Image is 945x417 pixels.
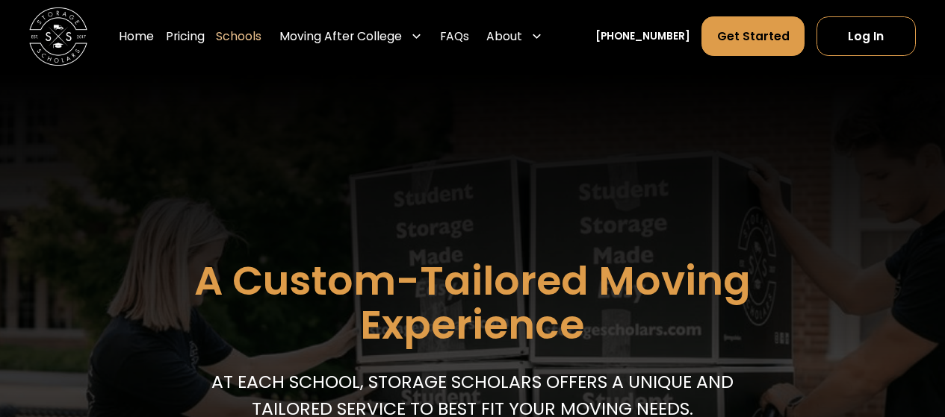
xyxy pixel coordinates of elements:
[166,16,205,57] a: Pricing
[279,28,402,45] div: Moving After College
[216,16,261,57] a: Schools
[486,28,522,45] div: About
[595,29,690,45] a: [PHONE_NUMBER]
[122,259,822,347] h1: A Custom-Tailored Moving Experience
[29,7,87,66] img: Storage Scholars main logo
[119,16,154,57] a: Home
[273,16,428,57] div: Moving After College
[480,16,548,57] div: About
[440,16,469,57] a: FAQs
[29,7,87,66] a: home
[701,16,805,56] a: Get Started
[817,16,916,56] a: Log In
